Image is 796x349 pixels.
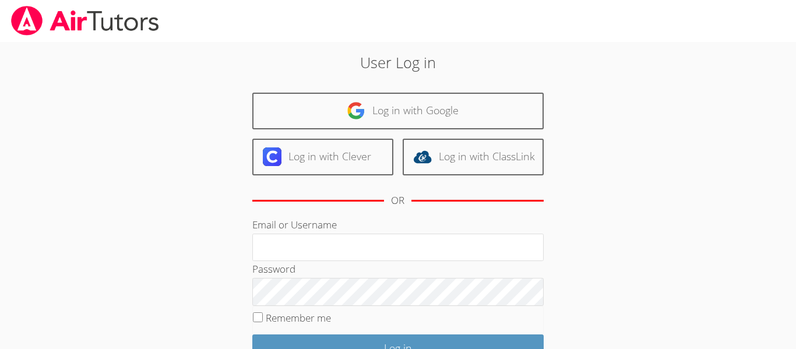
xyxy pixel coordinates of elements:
label: Email or Username [252,218,337,231]
h2: User Log in [183,51,613,73]
img: airtutors_banner-c4298cdbf04f3fff15de1276eac7730deb9818008684d7c2e4769d2f7ddbe033.png [10,6,160,36]
a: Log in with Clever [252,139,393,175]
a: Log in with Google [252,93,544,129]
label: Remember me [266,311,331,325]
label: Password [252,262,295,276]
img: google-logo-50288ca7cdecda66e5e0955fdab243c47b7ad437acaf1139b6f446037453330a.svg [347,101,365,120]
div: OR [391,192,404,209]
a: Log in with ClassLink [403,139,544,175]
img: classlink-logo-d6bb404cc1216ec64c9a2012d9dc4662098be43eaf13dc465df04b49fa7ab582.svg [413,147,432,166]
img: clever-logo-6eab21bc6e7a338710f1a6ff85c0baf02591cd810cc4098c63d3a4b26e2feb20.svg [263,147,281,166]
